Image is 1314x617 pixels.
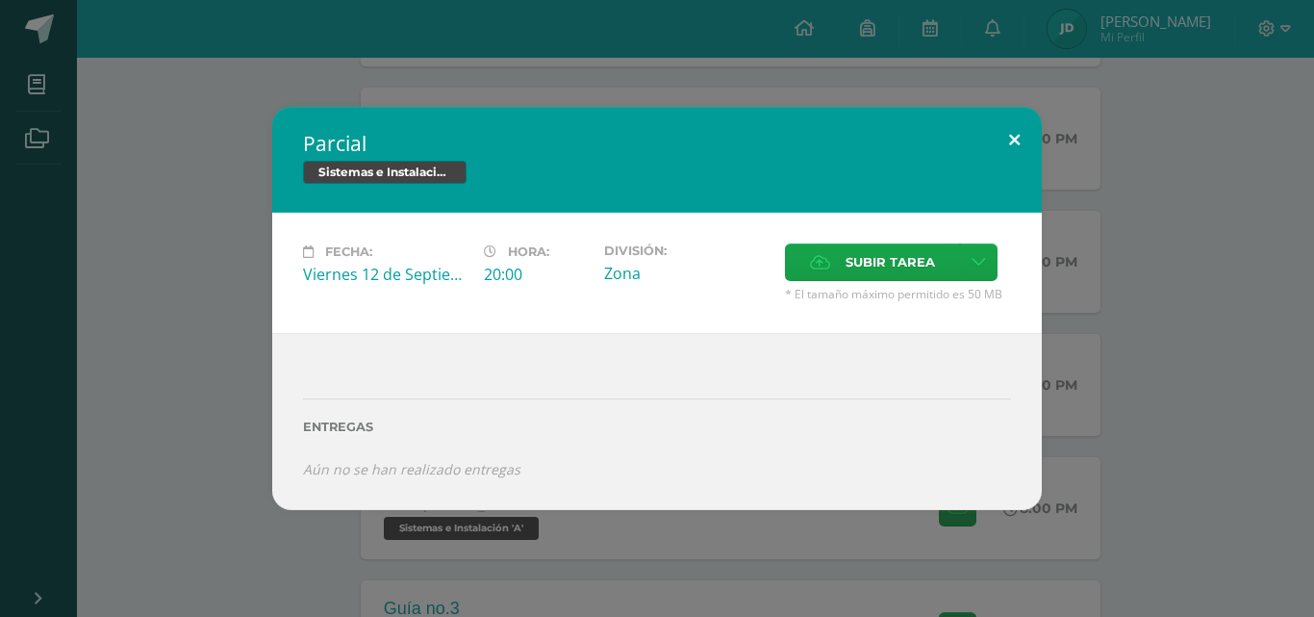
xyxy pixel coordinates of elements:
[604,263,770,284] div: Zona
[508,244,549,259] span: Hora:
[987,107,1042,172] button: Close (Esc)
[846,244,935,280] span: Subir tarea
[785,286,1011,302] span: * El tamaño máximo permitido es 50 MB
[303,460,520,478] i: Aún no se han realizado entregas
[604,244,770,258] label: División:
[303,420,1011,434] label: Entregas
[484,264,589,285] div: 20:00
[303,130,1011,157] h2: Parcial
[325,244,372,259] span: Fecha:
[303,264,468,285] div: Viernes 12 de Septiembre
[303,161,467,184] span: Sistemas e Instalación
